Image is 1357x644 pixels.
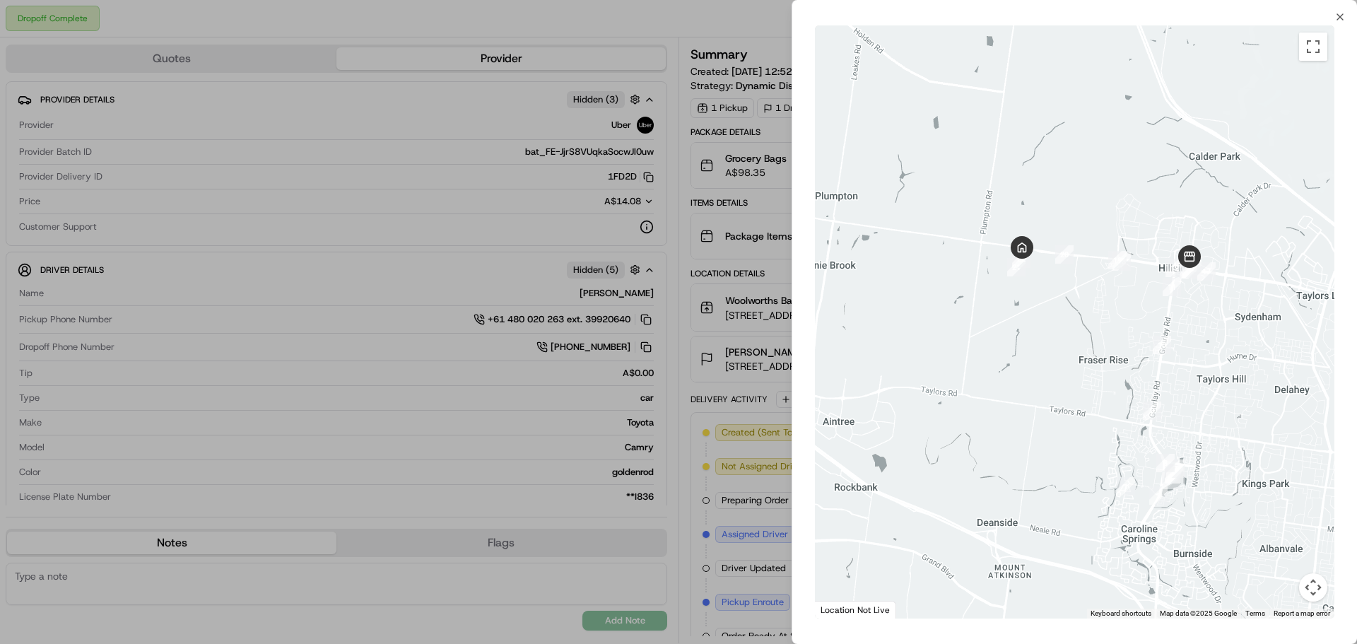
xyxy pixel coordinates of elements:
[1245,609,1265,617] a: Terms (opens in new tab)
[1166,465,1185,484] div: 5
[1299,33,1327,61] button: Toggle fullscreen view
[1117,477,1135,496] div: 1
[1007,258,1026,276] div: 21
[1160,609,1237,617] span: Map data ©2025 Google
[1180,259,1199,278] div: 16
[1091,609,1151,619] button: Keyboard shortcuts
[818,600,865,619] a: Open this area in Google Maps (opens a new window)
[1165,465,1183,484] div: 6
[1112,252,1131,271] div: 18
[1108,251,1127,269] div: 19
[1162,471,1180,489] div: 3
[1149,486,1168,505] div: 2
[1183,260,1202,279] div: 15
[1274,609,1330,617] a: Report a map error
[1163,278,1181,296] div: 11
[1165,259,1184,277] div: 12
[1156,454,1175,472] div: 8
[815,601,896,619] div: Location Not Live
[1197,262,1216,281] div: 17
[1299,573,1327,602] button: Map camera controls
[1153,336,1171,354] div: 10
[1143,402,1161,420] div: 9
[1166,459,1185,478] div: 7
[1012,250,1030,268] div: 22
[818,600,865,619] img: Google
[1055,245,1074,264] div: 20
[1182,260,1200,279] div: 14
